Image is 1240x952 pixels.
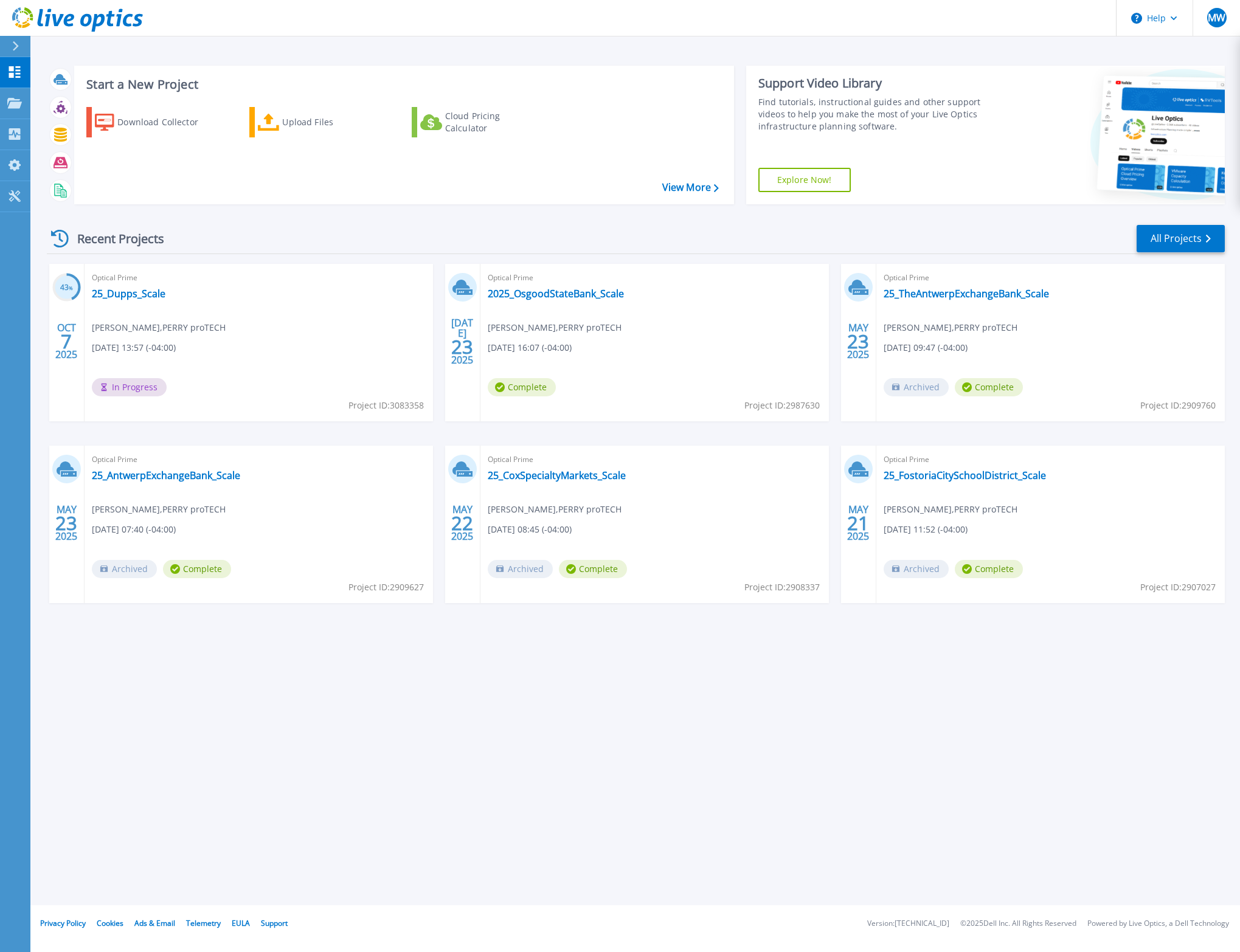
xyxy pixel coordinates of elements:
[488,560,553,578] span: Archived
[40,918,86,928] a: Privacy Policy
[955,378,1023,396] span: Complete
[1140,399,1216,412] span: Project ID: 2909760
[884,271,1217,285] span: Optical Prime
[55,501,78,545] div: MAY 2025
[884,341,968,354] span: [DATE] 09:47 (-04:00)
[261,918,288,928] a: Support
[52,281,81,295] h3: 43
[744,399,820,412] span: Project ID: 2987630
[451,342,473,352] span: 23
[559,560,627,578] span: Complete
[451,319,474,364] div: [DATE] 2025
[92,288,165,300] a: 25_Dupps_Scale
[955,560,1023,578] span: Complete
[232,918,250,928] a: EULA
[47,224,181,254] div: Recent Projects
[55,319,78,364] div: OCT 2025
[884,288,1049,300] a: 25_TheAntwerpExchangeBank_Scale
[488,503,622,516] span: [PERSON_NAME] , PERRY proTECH
[92,378,167,396] span: In Progress
[847,501,870,545] div: MAY 2025
[451,518,473,528] span: 22
[92,271,426,285] span: Optical Prime
[884,523,968,536] span: [DATE] 11:52 (-04:00)
[884,378,949,396] span: Archived
[488,341,572,354] span: [DATE] 16:07 (-04:00)
[758,96,1003,133] div: Find tutorials, instructional guides and other support videos to help you make the most of your L...
[488,271,822,285] span: Optical Prime
[86,78,718,91] h3: Start a New Project
[186,918,221,928] a: Telemetry
[758,168,851,192] a: Explore Now!
[348,399,424,412] span: Project ID: 3083358
[884,560,949,578] span: Archived
[92,560,157,578] span: Archived
[488,453,822,466] span: Optical Prime
[488,469,626,481] a: 25_CoxSpecialtyMarkets_Scale
[92,453,426,466] span: Optical Prime
[960,920,1076,928] li: © 2025 Dell Inc. All Rights Reserved
[1137,225,1225,252] a: All Projects
[847,518,869,528] span: 21
[744,581,820,594] span: Project ID: 2908337
[488,523,572,536] span: [DATE] 08:45 (-04:00)
[488,288,624,300] a: 2025_OsgoodStateBank_Scale
[282,110,379,134] div: Upload Files
[86,107,222,137] a: Download Collector
[97,918,123,928] a: Cookies
[847,319,870,364] div: MAY 2025
[451,501,474,545] div: MAY 2025
[488,321,622,334] span: [PERSON_NAME] , PERRY proTECH
[92,469,240,481] a: 25_AntwerpExchangeBank_Scale
[92,503,226,516] span: [PERSON_NAME] , PERRY proTECH
[884,503,1017,516] span: [PERSON_NAME] , PERRY proTECH
[117,110,215,134] div: Download Collector
[884,469,1046,481] a: 25_FostoriaCitySchoolDistrict_Scale
[1208,13,1225,22] span: MW
[55,518,77,528] span: 23
[867,920,949,928] li: Version: [TECHNICAL_ID]
[847,336,869,347] span: 23
[1087,920,1229,928] li: Powered by Live Optics, a Dell Technology
[348,581,424,594] span: Project ID: 2909627
[758,75,1003,91] div: Support Video Library
[662,182,719,193] a: View More
[488,378,556,396] span: Complete
[92,341,176,354] span: [DATE] 13:57 (-04:00)
[884,321,1017,334] span: [PERSON_NAME] , PERRY proTECH
[1140,581,1216,594] span: Project ID: 2907027
[92,321,226,334] span: [PERSON_NAME] , PERRY proTECH
[69,285,73,291] span: %
[412,107,547,137] a: Cloud Pricing Calculator
[61,336,72,347] span: 7
[445,110,542,134] div: Cloud Pricing Calculator
[92,523,176,536] span: [DATE] 07:40 (-04:00)
[249,107,385,137] a: Upload Files
[163,560,231,578] span: Complete
[884,453,1217,466] span: Optical Prime
[134,918,175,928] a: Ads & Email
